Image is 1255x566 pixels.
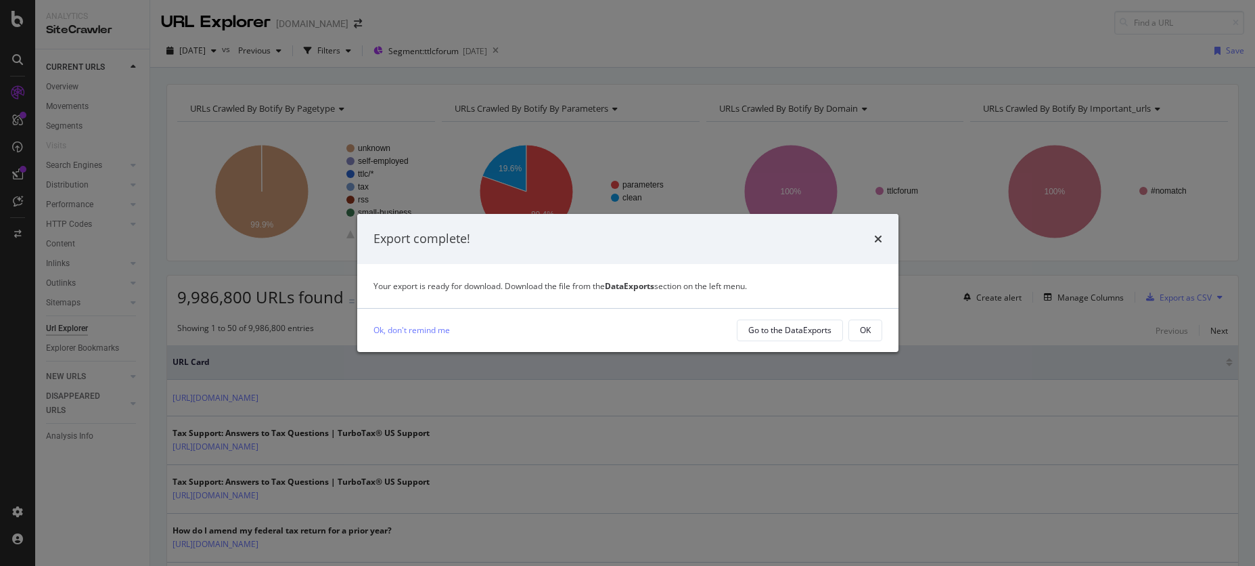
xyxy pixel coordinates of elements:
[373,323,450,337] a: Ok, don't remind me
[373,230,470,248] div: Export complete!
[1209,520,1241,552] iframe: Intercom live chat
[605,280,747,292] span: section on the left menu.
[748,324,831,336] div: Go to the DataExports
[605,280,654,292] strong: DataExports
[848,320,882,341] button: OK
[874,230,882,248] div: times
[860,324,871,336] div: OK
[737,320,843,341] button: Go to the DataExports
[373,280,882,292] div: Your export is ready for download. Download the file from the
[357,214,898,352] div: modal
